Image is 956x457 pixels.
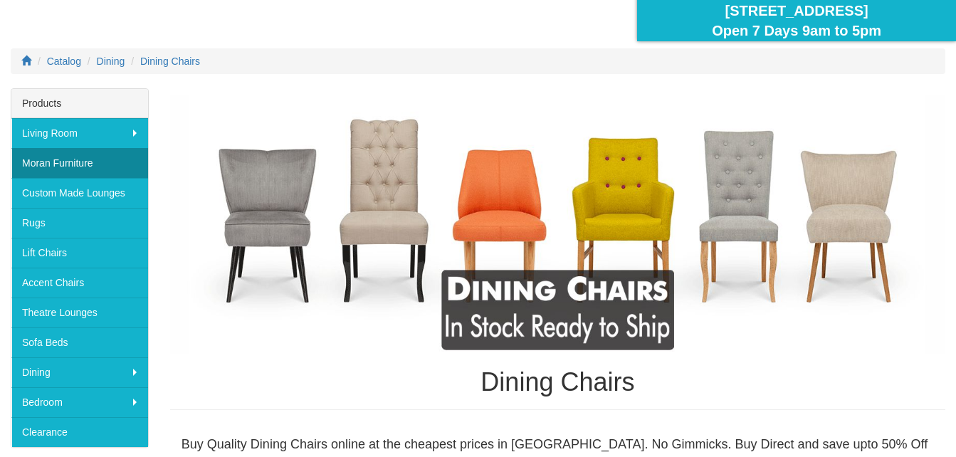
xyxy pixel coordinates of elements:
[11,268,148,298] a: Accent Chairs
[11,89,148,118] div: Products
[170,95,945,354] img: Dining Chairs
[11,298,148,327] a: Theatre Lounges
[11,327,148,357] a: Sofa Beds
[11,238,148,268] a: Lift Chairs
[170,368,945,396] h1: Dining Chairs
[11,357,148,387] a: Dining
[11,118,148,148] a: Living Room
[11,417,148,447] a: Clearance
[47,56,81,67] a: Catalog
[140,56,200,67] a: Dining Chairs
[11,208,148,238] a: Rugs
[11,387,148,417] a: Bedroom
[97,56,125,67] a: Dining
[11,148,148,178] a: Moran Furniture
[11,178,148,208] a: Custom Made Lounges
